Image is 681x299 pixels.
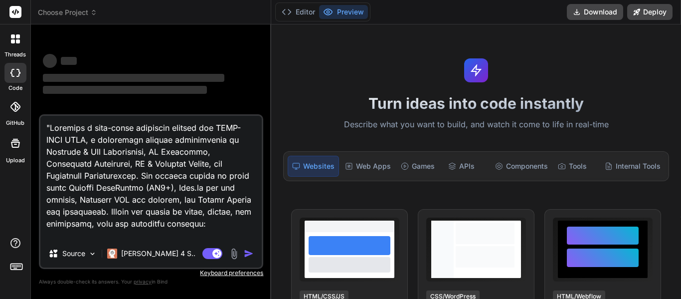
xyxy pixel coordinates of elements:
[38,7,97,17] span: Choose Project
[601,156,665,177] div: Internal Tools
[43,86,207,94] span: ‌
[277,118,675,131] p: Describe what you want to build, and watch it come to life in real-time
[244,249,254,259] img: icon
[278,5,319,19] button: Editor
[107,249,117,259] img: Claude 4 Sonnet
[567,4,623,20] button: Download
[43,54,57,68] span: ‌
[6,119,24,127] label: GitHub
[88,250,97,258] img: Pick Models
[62,249,85,259] p: Source
[61,57,77,65] span: ‌
[554,156,599,177] div: Tools
[43,74,224,82] span: ‌
[228,248,240,260] img: attachment
[397,156,442,177] div: Games
[40,116,262,240] textarea: "Loremips d sita-conse adipiscin elitsed doe TEMP-INCI UTLA, e doloremagn aliquae adminimvenia qu...
[491,156,552,177] div: Components
[39,269,263,277] p: Keyboard preferences
[444,156,489,177] div: APIs
[134,279,152,285] span: privacy
[6,156,25,165] label: Upload
[121,249,195,259] p: [PERSON_NAME] 4 S..
[319,5,368,19] button: Preview
[288,156,339,177] div: Websites
[8,84,22,92] label: code
[341,156,395,177] div: Web Apps
[4,50,26,59] label: threads
[39,277,263,287] p: Always double-check its answers. Your in Bind
[277,94,675,112] h1: Turn ideas into code instantly
[627,4,673,20] button: Deploy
